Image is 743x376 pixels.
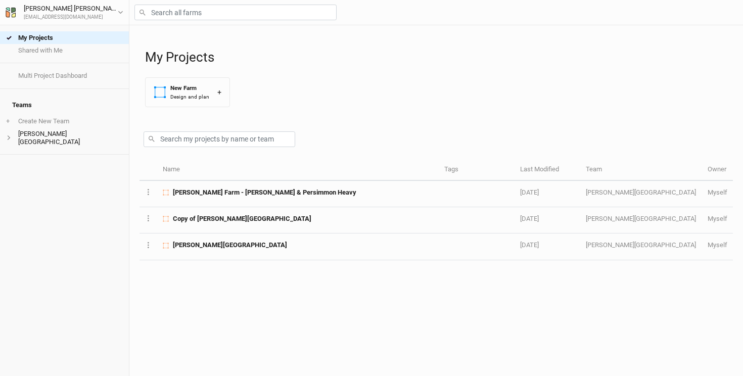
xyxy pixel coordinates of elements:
[173,188,356,197] span: Opal Grove Farm - Hazel & Persimmon Heavy
[708,215,727,222] span: shanemhardy@gmail.com
[708,241,727,249] span: shanemhardy@gmail.com
[702,159,733,181] th: Owner
[6,117,10,125] span: +
[157,159,439,181] th: Name
[173,241,287,250] span: Opal Grove Farm
[24,4,118,14] div: [PERSON_NAME] [PERSON_NAME]
[170,84,209,92] div: New Farm
[580,233,702,260] td: [PERSON_NAME][GEOGRAPHIC_DATA]
[24,14,118,21] div: [EMAIL_ADDRESS][DOMAIN_NAME]
[5,3,124,21] button: [PERSON_NAME] [PERSON_NAME][EMAIL_ADDRESS][DOMAIN_NAME]
[515,159,580,181] th: Last Modified
[6,95,123,115] h4: Teams
[439,159,515,181] th: Tags
[170,93,209,101] div: Design and plan
[580,181,702,207] td: [PERSON_NAME][GEOGRAPHIC_DATA]
[173,214,311,223] span: Copy of Opal Grove Farm
[708,189,727,196] span: shanemhardy@gmail.com
[145,50,733,65] h1: My Projects
[520,215,539,222] span: Jun 14, 2025 3:20 PM
[520,189,539,196] span: Aug 7, 2025 5:39 PM
[145,77,230,107] button: New FarmDesign and plan+
[580,159,702,181] th: Team
[134,5,337,20] input: Search all farms
[217,87,221,98] div: +
[580,207,702,233] td: [PERSON_NAME][GEOGRAPHIC_DATA]
[520,241,539,249] span: May 25, 2025 7:01 PM
[144,131,295,147] input: Search my projects by name or team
